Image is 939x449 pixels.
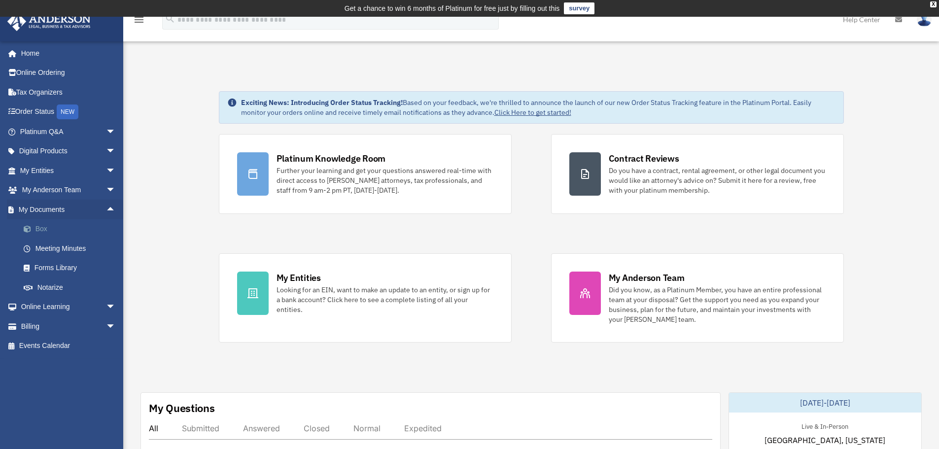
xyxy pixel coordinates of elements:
[494,108,571,117] a: Click Here to get started!
[609,272,685,284] div: My Anderson Team
[277,166,493,195] div: Further your learning and get your questions answered real-time with direct access to [PERSON_NAM...
[57,104,78,119] div: NEW
[609,285,826,324] div: Did you know, as a Platinum Member, you have an entire professional team at your disposal? Get th...
[551,134,844,214] a: Contract Reviews Do you have a contract, rental agreement, or other legal document you would like...
[7,336,131,356] a: Events Calendar
[794,420,856,431] div: Live & In-Person
[106,297,126,317] span: arrow_drop_down
[765,434,885,446] span: [GEOGRAPHIC_DATA], [US_STATE]
[277,272,321,284] div: My Entities
[149,423,158,433] div: All
[106,316,126,337] span: arrow_drop_down
[564,2,594,14] a: survey
[7,161,131,180] a: My Entitiesarrow_drop_down
[14,277,131,297] a: Notarize
[729,393,921,413] div: [DATE]-[DATE]
[345,2,560,14] div: Get a chance to win 6 months of Platinum for free just by filling out this
[149,401,215,415] div: My Questions
[133,17,145,26] a: menu
[7,43,126,63] a: Home
[404,423,442,433] div: Expedited
[165,13,175,24] i: search
[304,423,330,433] div: Closed
[7,63,131,83] a: Online Ordering
[241,98,835,117] div: Based on your feedback, we're thrilled to announce the launch of our new Order Status Tracking fe...
[106,180,126,201] span: arrow_drop_down
[219,253,512,343] a: My Entities Looking for an EIN, want to make an update to an entity, or sign up for a bank accoun...
[7,102,131,122] a: Order StatusNEW
[7,141,131,161] a: Digital Productsarrow_drop_down
[7,316,131,336] a: Billingarrow_drop_down
[7,82,131,102] a: Tax Organizers
[106,161,126,181] span: arrow_drop_down
[182,423,219,433] div: Submitted
[7,180,131,200] a: My Anderson Teamarrow_drop_down
[243,423,280,433] div: Answered
[219,134,512,214] a: Platinum Knowledge Room Further your learning and get your questions answered real-time with dire...
[133,14,145,26] i: menu
[14,219,131,239] a: Box
[353,423,381,433] div: Normal
[277,152,386,165] div: Platinum Knowledge Room
[106,122,126,142] span: arrow_drop_down
[609,166,826,195] div: Do you have a contract, rental agreement, or other legal document you would like an attorney's ad...
[14,258,131,278] a: Forms Library
[917,12,932,27] img: User Pic
[4,12,94,31] img: Anderson Advisors Platinum Portal
[7,122,131,141] a: Platinum Q&Aarrow_drop_down
[930,1,937,7] div: close
[241,98,403,107] strong: Exciting News: Introducing Order Status Tracking!
[609,152,679,165] div: Contract Reviews
[14,239,131,258] a: Meeting Minutes
[277,285,493,314] div: Looking for an EIN, want to make an update to an entity, or sign up for a bank account? Click her...
[551,253,844,343] a: My Anderson Team Did you know, as a Platinum Member, you have an entire professional team at your...
[106,141,126,162] span: arrow_drop_down
[7,297,131,317] a: Online Learningarrow_drop_down
[106,200,126,220] span: arrow_drop_up
[7,200,131,219] a: My Documentsarrow_drop_up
